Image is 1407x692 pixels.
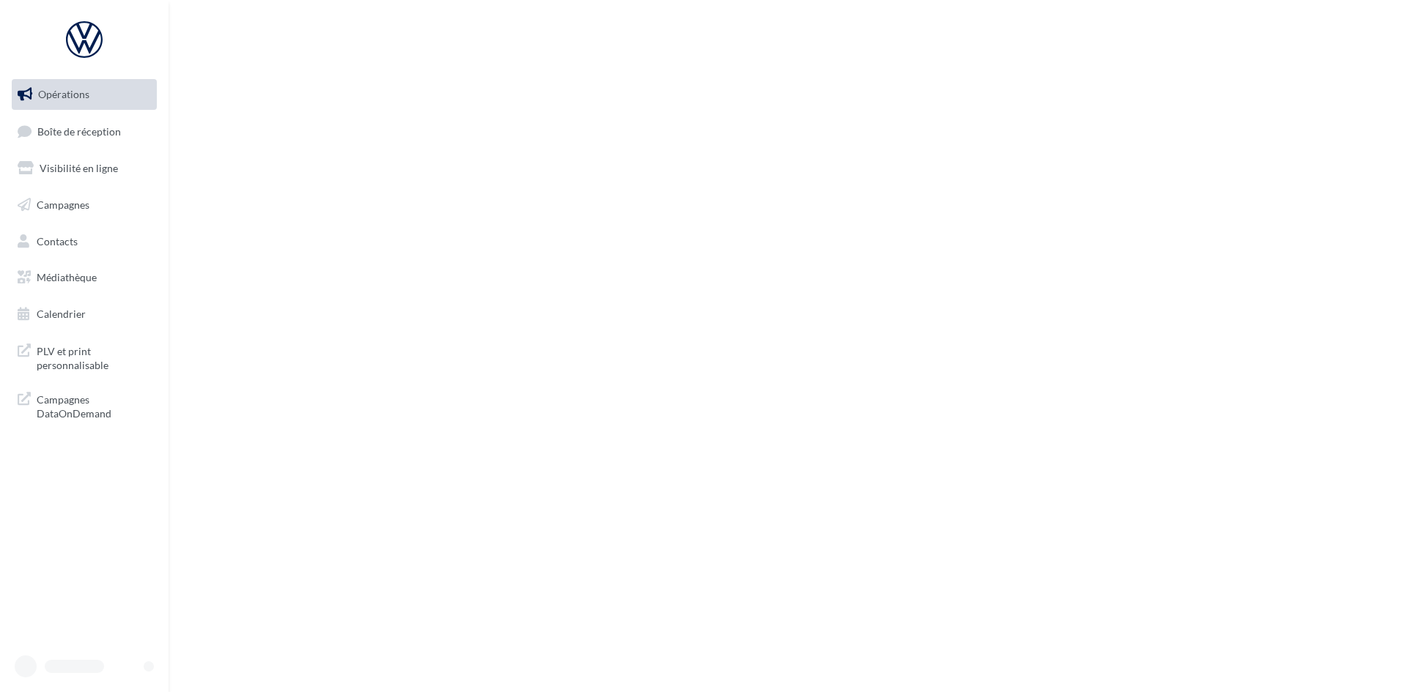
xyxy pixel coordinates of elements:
a: Campagnes DataOnDemand [9,384,160,427]
span: Médiathèque [37,271,97,283]
a: Calendrier [9,299,160,330]
span: Contacts [37,234,78,247]
a: Boîte de réception [9,116,160,147]
span: Campagnes [37,198,89,211]
a: Médiathèque [9,262,160,293]
a: Opérations [9,79,160,110]
span: Campagnes DataOnDemand [37,390,151,421]
a: PLV et print personnalisable [9,335,160,379]
span: Calendrier [37,308,86,320]
span: Opérations [38,88,89,100]
span: PLV et print personnalisable [37,341,151,373]
a: Contacts [9,226,160,257]
a: Campagnes [9,190,160,220]
span: Boîte de réception [37,124,121,137]
a: Visibilité en ligne [9,153,160,184]
span: Visibilité en ligne [40,162,118,174]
